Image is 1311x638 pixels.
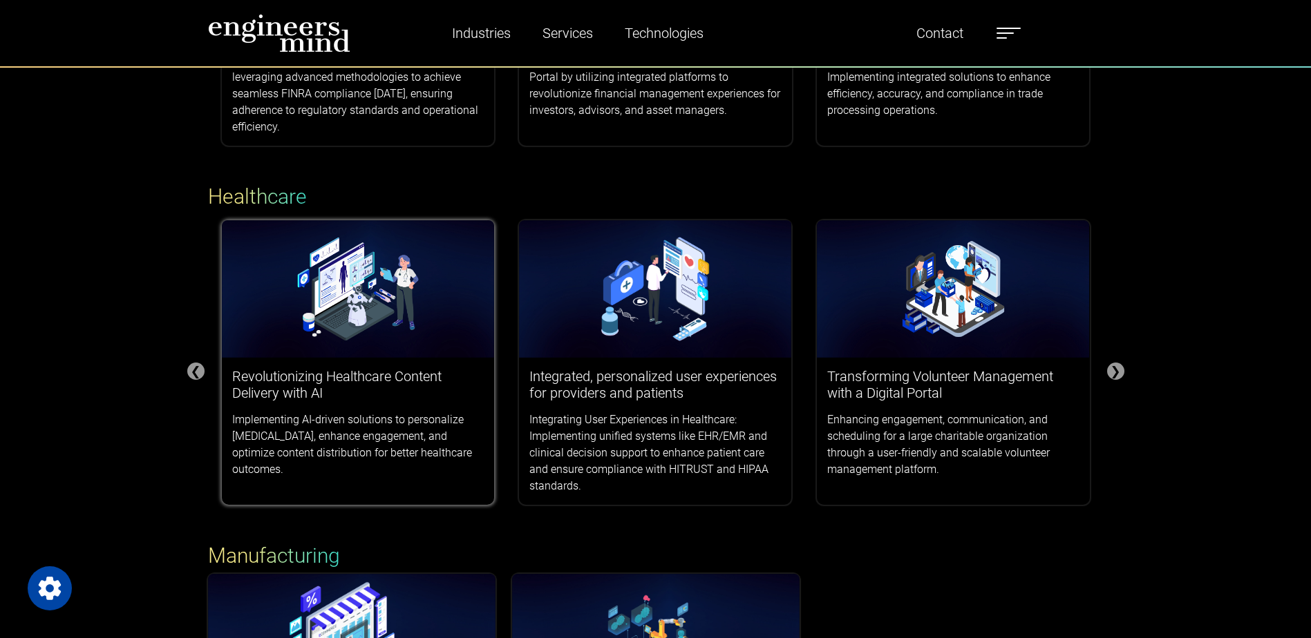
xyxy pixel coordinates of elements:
[519,220,792,358] img: logos
[446,17,516,49] a: Industries
[232,412,484,478] p: Implementing AI-driven solutions to personalize [MEDICAL_DATA], enhance engagement, and optimize ...
[519,220,792,505] a: Integrated, personalized user experiences for providers and patientsIntegrating User Experiences ...
[208,14,350,52] img: logo
[529,52,782,119] p: Developing a Comprehensive Financial Services Portal by utilizing integrated platforms to revolut...
[208,543,340,568] span: Manufacturing
[827,368,1079,401] h3: Transforming Volunteer Management with a Digital Portal
[187,362,205,380] div: ❮
[232,368,484,401] h3: Revolutionizing Healthcare Content Delivery with AI
[827,52,1079,119] p: Automating Trade Systems in Financial Services: Implementing integrated solutions to enhance effi...
[208,184,307,209] span: Healthcare
[817,220,1090,489] a: Transforming Volunteer Management with a Digital PortalEnhancing engagement, communication, and s...
[619,17,709,49] a: Technologies
[911,17,969,49] a: Contact
[222,220,495,489] a: Revolutionizing Healthcare Content Delivery with AIImplementing AI-driven solutions to personaliz...
[222,220,495,358] img: logos
[232,52,484,135] p: Accelerating FINRA Compliance Implementation by leveraging advanced methodologies to achieve seam...
[529,412,782,494] p: Integrating User Experiences in Healthcare: Implementing unified systems like EHR/EMR and clinica...
[1107,362,1124,380] div: ❯
[827,412,1079,478] p: Enhancing engagement, communication, and scheduling for a large charitable organization through a...
[529,368,782,401] h3: Integrated, personalized user experiences for providers and patients
[817,220,1090,358] img: logos
[537,17,598,49] a: Services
